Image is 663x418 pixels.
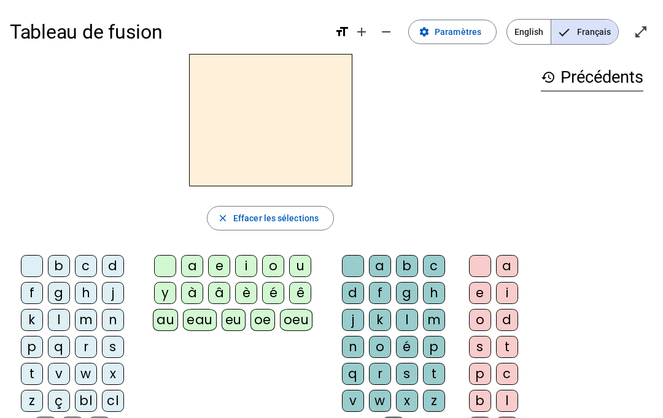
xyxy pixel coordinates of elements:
div: i [235,255,257,277]
div: ê [289,282,311,304]
div: v [342,390,364,412]
div: l [48,309,70,331]
div: c [423,255,445,277]
div: s [396,363,418,385]
div: f [369,282,391,304]
div: j [102,282,124,304]
div: eu [222,309,246,331]
div: b [396,255,418,277]
div: o [469,309,491,331]
div: ç [48,390,70,412]
div: u [289,255,311,277]
div: r [369,363,391,385]
div: b [48,255,70,277]
div: e [208,255,230,277]
div: o [369,336,391,358]
div: n [102,309,124,331]
div: a [369,255,391,277]
div: m [75,309,97,331]
div: d [102,255,124,277]
div: é [396,336,418,358]
div: w [75,363,97,385]
div: q [48,336,70,358]
div: d [342,282,364,304]
div: t [496,336,518,358]
div: a [496,255,518,277]
div: è [235,282,257,304]
div: é [262,282,284,304]
div: v [48,363,70,385]
mat-icon: settings [419,26,430,37]
div: eau [183,309,217,331]
div: f [21,282,43,304]
div: p [423,336,445,358]
span: Paramètres [435,25,481,39]
mat-icon: history [541,70,556,85]
div: c [75,255,97,277]
mat-icon: remove [379,25,394,39]
div: p [469,363,491,385]
div: d [496,309,518,331]
button: Paramètres [408,20,497,44]
button: Effacer les sélections [207,206,334,230]
div: c [496,363,518,385]
div: au [153,309,178,331]
mat-icon: format_size [335,25,349,39]
div: g [396,282,418,304]
div: t [21,363,43,385]
div: s [102,336,124,358]
span: English [507,20,551,44]
mat-button-toggle-group: Language selection [506,19,619,45]
div: h [423,282,445,304]
div: g [48,282,70,304]
div: k [21,309,43,331]
mat-icon: add [354,25,369,39]
div: â [208,282,230,304]
div: y [154,282,176,304]
mat-icon: close [217,213,228,224]
div: l [496,390,518,412]
div: z [21,390,43,412]
div: l [396,309,418,331]
div: i [496,282,518,304]
div: h [75,282,97,304]
div: oeu [280,309,313,331]
div: n [342,336,364,358]
div: j [342,309,364,331]
div: t [423,363,445,385]
div: w [369,390,391,412]
button: Entrer en plein écran [629,20,653,44]
button: Augmenter la taille de la police [349,20,374,44]
div: p [21,336,43,358]
div: q [342,363,364,385]
span: Effacer les sélections [233,211,319,226]
h3: Précédents [541,64,643,91]
div: à [181,282,203,304]
div: cl [102,390,124,412]
div: x [102,363,124,385]
div: a [181,255,203,277]
h1: Tableau de fusion [10,12,325,51]
span: Français [551,20,618,44]
div: b [469,390,491,412]
div: m [423,309,445,331]
div: oe [250,309,275,331]
div: x [396,390,418,412]
div: r [75,336,97,358]
mat-icon: open_in_full [634,25,648,39]
button: Diminuer la taille de la police [374,20,398,44]
div: bl [75,390,97,412]
div: k [369,309,391,331]
div: o [262,255,284,277]
div: s [469,336,491,358]
div: z [423,390,445,412]
div: e [469,282,491,304]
